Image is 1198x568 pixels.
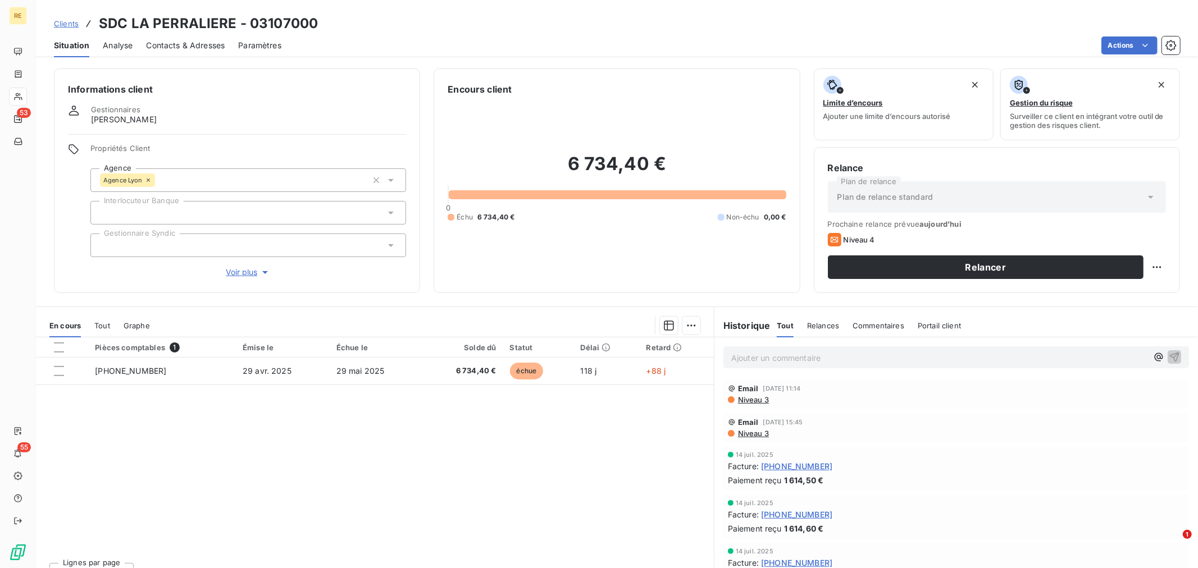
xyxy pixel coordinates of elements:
[91,114,157,125] span: [PERSON_NAME]
[243,366,291,375] span: 29 avr. 2025
[761,509,832,520] span: [PHONE_NUMBER]
[54,19,79,28] span: Clients
[457,212,473,222] span: Échu
[918,321,961,330] span: Portail client
[828,219,1166,228] span: Prochaine relance prévue
[728,460,759,472] span: Facture :
[714,319,771,332] h6: Historique
[1160,530,1187,557] iframe: Intercom live chat
[9,110,26,128] a: 53
[9,543,27,561] img: Logo LeanPay
[646,343,707,352] div: Retard
[823,112,951,121] span: Ajouter une limite d’encours autorisé
[646,366,666,375] span: +88 j
[777,321,794,330] span: Tout
[446,203,450,212] span: 0
[737,429,769,438] span: Niveau 3
[1000,68,1180,140] button: Gestion du risqueSurveiller ce client en intégrant votre outil de gestion des risques client.
[727,212,759,222] span: Non-échu
[738,418,759,427] span: Email
[17,442,31,452] span: 55
[1101,36,1158,54] button: Actions
[581,343,633,352] div: Délai
[736,548,773,555] span: 14 juil. 2025
[91,105,140,114] span: Gestionnaires
[814,68,994,140] button: Limite d’encoursAjouter une limite d’encours autorisé
[146,40,225,51] span: Contacts & Adresses
[728,474,782,486] span: Paiement reçu
[1010,112,1170,130] span: Surveiller ce client en intégrant votre outil de gestion des risques client.
[429,343,496,352] div: Solde dû
[94,321,110,330] span: Tout
[477,212,515,222] span: 6 734,40 €
[49,321,81,330] span: En cours
[155,175,164,185] input: Ajouter une valeur
[336,343,416,352] div: Échue le
[100,240,109,250] input: Ajouter une valeur
[429,365,496,377] span: 6 734,40 €
[844,235,875,244] span: Niveau 4
[828,255,1144,279] button: Relancer
[510,343,567,352] div: Statut
[17,108,31,118] span: 53
[99,13,318,34] h3: SDC LA PERRALIERE - 03107000
[100,208,109,218] input: Ajouter une valeur
[784,474,824,486] span: 1 614,50 €
[103,40,133,51] span: Analyse
[95,366,166,375] span: [PHONE_NUMBER]
[448,83,512,96] h6: Encours client
[784,523,824,534] span: 1 614,60 €
[90,266,406,278] button: Voir plus
[1183,530,1192,539] span: 1
[1010,98,1073,107] span: Gestion du risque
[737,395,769,404] span: Niveau 3
[90,144,406,159] span: Propriétés Client
[728,523,782,534] span: Paiement reçu
[761,460,832,472] span: [PHONE_NUMBER]
[736,451,773,458] span: 14 juil. 2025
[243,343,323,352] div: Émise le
[226,267,271,278] span: Voir plus
[124,321,150,330] span: Graphe
[68,83,406,96] h6: Informations client
[853,321,904,330] span: Commentaires
[9,7,27,25] div: RE
[336,366,385,375] span: 29 mai 2025
[95,342,229,352] div: Pièces comptables
[763,419,803,425] span: [DATE] 15:45
[448,153,786,186] h2: 6 734,40 €
[823,98,883,107] span: Limite d’encours
[170,342,180,352] span: 1
[54,40,89,51] span: Situation
[103,177,143,184] span: Agence Lyon
[763,385,801,392] span: [DATE] 11:14
[581,366,597,375] span: 118 j
[238,40,281,51] span: Paramètres
[738,384,759,393] span: Email
[510,363,544,379] span: échue
[919,219,962,228] span: aujourd’hui
[764,212,786,222] span: 0,00 €
[837,191,933,203] span: Plan de relance standard
[828,161,1166,175] h6: Relance
[728,509,759,520] span: Facture :
[807,321,839,330] span: Relances
[54,18,79,29] a: Clients
[736,500,773,506] span: 14 juil. 2025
